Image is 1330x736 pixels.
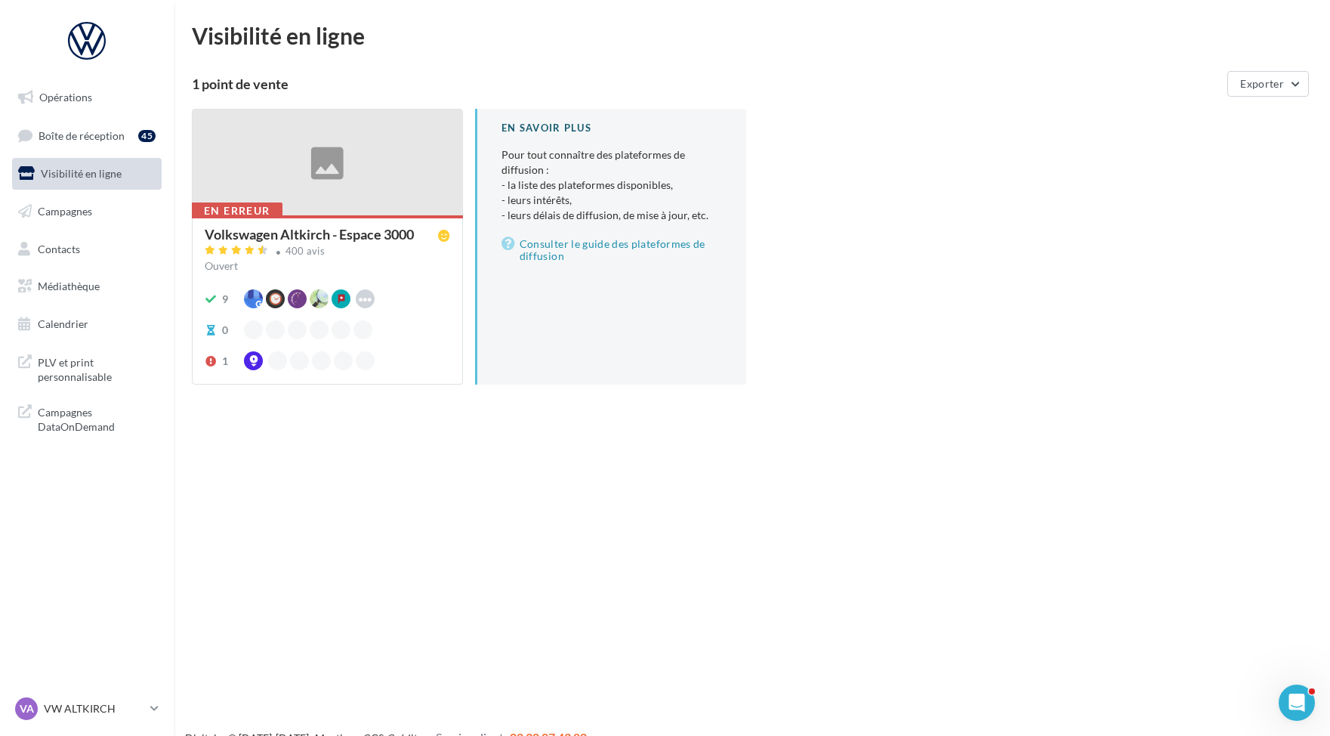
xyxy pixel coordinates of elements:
[38,402,156,434] span: Campagnes DataOnDemand
[9,119,165,152] a: Boîte de réception45
[1240,77,1284,90] span: Exporter
[222,292,228,307] div: 9
[205,243,450,261] a: 400 avis
[39,128,125,141] span: Boîte de réception
[9,82,165,113] a: Opérations
[9,308,165,340] a: Calendrier
[39,91,92,104] span: Opérations
[501,235,722,265] a: Consulter le guide des plateformes de diffusion
[192,203,282,219] div: En erreur
[20,701,34,716] span: VA
[38,205,92,218] span: Campagnes
[38,280,100,292] span: Médiathèque
[1227,71,1309,97] button: Exporter
[222,323,228,338] div: 0
[205,227,414,241] div: Volkswagen Altkirch - Espace 3000
[205,259,238,272] span: Ouvert
[1279,685,1315,721] iframe: Intercom live chat
[38,317,88,330] span: Calendrier
[501,178,722,193] li: - la liste des plateformes disponibles,
[9,396,165,441] a: Campagnes DataOnDemand
[9,158,165,190] a: Visibilité en ligne
[41,167,122,180] span: Visibilité en ligne
[501,147,722,223] p: Pour tout connaître des plateformes de diffusion :
[9,346,165,391] a: PLV et print personnalisable
[38,242,80,255] span: Contacts
[44,701,144,716] p: VW ALTKIRCH
[501,121,722,135] div: En savoir plus
[501,193,722,208] li: - leurs intérêts,
[501,208,722,223] li: - leurs délais de diffusion, de mise à jour, etc.
[9,271,165,302] a: Médiathèque
[222,354,228,369] div: 1
[138,130,156,142] div: 45
[12,694,162,723] a: VA VW ALTKIRCH
[192,77,1221,91] div: 1 point de vente
[38,352,156,385] span: PLV et print personnalisable
[9,233,165,265] a: Contacts
[9,196,165,227] a: Campagnes
[285,246,326,256] div: 400 avis
[192,24,1312,47] div: Visibilité en ligne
